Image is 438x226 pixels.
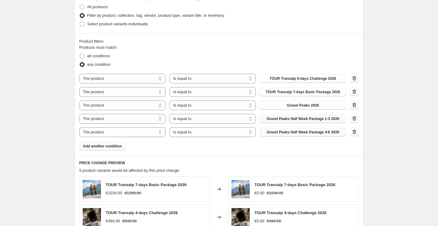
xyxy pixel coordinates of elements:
span: TOUR Transalp 4-days Challenge 2026 [270,76,336,81]
span: Filter by product, collection, tag, vendor, product type, variant title, or inventory [87,13,224,18]
button: Gravel Peaks 2026 [260,101,346,110]
span: 5 product variants would be affected by this price change: [79,168,180,173]
strike: €494.00 [267,218,281,224]
button: TOUR Transalp 7-days Basic Package 2026 [260,88,346,96]
img: TTA-23_80x.png [231,180,250,198]
div: €0.00 [255,218,265,224]
span: Products must match: [79,45,118,50]
button: Gravel Peaks Half Week Package 4-6 2026 [260,128,346,136]
div: Product filters [79,38,359,44]
span: TOUR Transalp 4-days Challenge 2026 [255,210,327,215]
strike: €549.00 [123,218,137,224]
div: €494.00 [106,218,120,224]
img: TTA-23_80x.png [83,180,101,198]
div: €1034.00 [106,190,122,196]
div: €0.00 [255,190,265,196]
span: Add another condition [83,144,122,149]
button: Add another condition [79,142,126,150]
span: any condition [87,62,111,67]
span: TOUR Transalp 7-days Basic Package 2026 [106,182,187,187]
span: All products [87,5,108,9]
span: TOUR Transalp 7-days Basic Package 2026 [266,90,340,94]
span: Gravel Peaks 2026 [287,103,319,108]
strike: €1034.00 [267,190,283,196]
span: TOUR Transalp 7-days Basic Package 2026 [255,182,335,187]
span: all conditions [87,54,110,58]
span: Gravel Peaks Half Week Package 1-3 2026 [266,116,339,121]
h6: PRICE CHANGE PREVIEW [79,161,359,165]
span: Select product variants individually [87,22,148,26]
strike: €1299.00 [125,190,141,196]
button: Gravel Peaks Half Week Package 1-3 2026 [260,115,346,123]
span: TOUR Transalp 4-days Challenge 2026 [106,210,178,215]
button: TOUR Transalp 4-days Challenge 2026 [260,74,346,83]
span: Gravel Peaks Half Week Package 4-6 2026 [266,130,339,135]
